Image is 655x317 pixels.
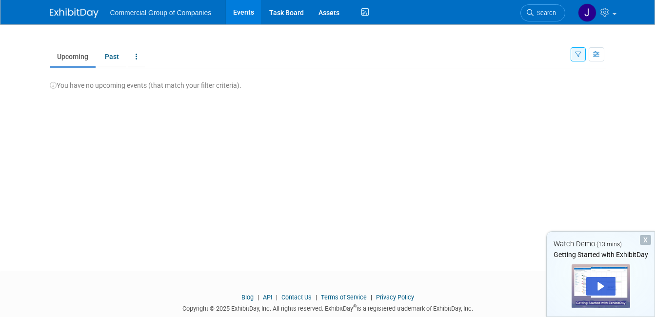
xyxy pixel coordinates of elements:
[368,294,375,301] span: |
[547,250,655,259] div: Getting Started with ExhibitDay
[281,294,312,301] a: Contact Us
[274,294,280,301] span: |
[50,8,99,18] img: ExhibitDay
[376,294,414,301] a: Privacy Policy
[321,294,367,301] a: Terms of Service
[534,9,556,17] span: Search
[578,3,596,22] img: Joe Galloway
[110,9,212,17] span: Commercial Group of Companies
[596,241,622,248] span: (13 mins)
[241,294,254,301] a: Blog
[313,294,319,301] span: |
[255,294,261,301] span: |
[263,294,272,301] a: API
[50,47,96,66] a: Upcoming
[586,277,615,296] div: Play
[640,235,651,245] div: Dismiss
[520,4,565,21] a: Search
[353,304,357,309] sup: ®
[547,239,655,249] div: Watch Demo
[50,81,241,89] span: You have no upcoming events (that match your filter criteria).
[98,47,126,66] a: Past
